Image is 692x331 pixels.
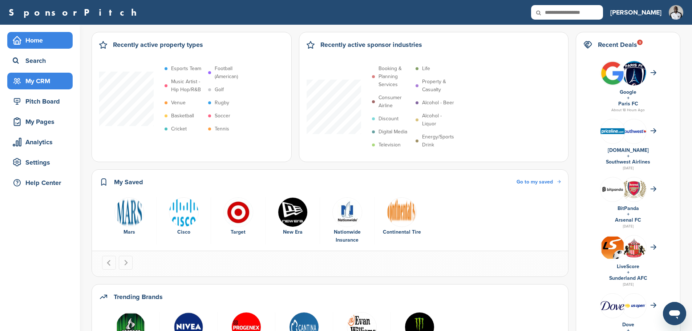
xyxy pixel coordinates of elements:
div: Pitch Board [11,95,73,108]
p: Venue [171,99,186,107]
p: Football (American) [215,65,248,81]
div: My CRM [11,74,73,88]
img: 200px cisco logo.svg [169,197,199,227]
div: [DATE] [583,281,673,288]
img: Southwest airlines logo 2014.svg [622,129,646,133]
a: Search [7,52,73,69]
a: + [627,211,630,217]
img: Data [114,197,144,227]
p: Tennis [215,125,229,133]
a: Analytics [7,134,73,150]
a: Pitch Board [7,93,73,110]
div: About 18 Hours Ago [583,107,673,113]
div: 2 of 6 [157,197,211,245]
img: Nationwide insurance [332,197,362,227]
button: Next slide [119,256,133,270]
p: Booking & Planning Services [379,65,412,89]
div: 4 of 6 [266,197,320,245]
a: Dove [622,322,634,328]
span: Go to my saved [517,179,553,185]
a: [PERSON_NAME] [610,4,661,20]
a: [DOMAIN_NAME] [608,147,649,153]
div: Nationwide Insurance [324,228,371,244]
a: Arsenal FC [615,217,641,223]
a: 200px cisco logo.svg Cisco [160,197,207,237]
a: LiveScore [617,263,639,270]
a: Google [620,89,636,95]
div: [DATE] [583,165,673,171]
img: Livescore [600,235,625,260]
div: 5 of 6 [320,197,375,245]
a: SponsorPitch [9,8,141,17]
a: Sunderland AFC [609,275,647,281]
div: My Pages [11,115,73,128]
p: Discount [379,115,398,123]
p: Consumer Airline [379,94,412,110]
img: Ssfcstaff 1 lr (1) [669,5,683,20]
a: My Pages [7,113,73,130]
a: Data Continental Tire [378,197,425,237]
a: Home [7,32,73,49]
a: 5k32d4t 400x400 Target [215,197,262,237]
img: Wobo2crb 400x400 [278,197,308,227]
div: Mars [106,228,153,236]
p: Esports Team [171,65,201,73]
p: Golf [215,86,224,94]
div: Settings [11,156,73,169]
img: Screen shot 2018 07 23 at 2.49.02 pm [622,302,646,308]
img: Bitpanda7084 [600,180,625,198]
a: + [627,269,630,275]
img: Data [600,128,625,134]
img: Open uri20141112 64162 vhlk61?1415807597 [622,181,646,198]
p: Soccer [215,112,230,120]
a: Nationwide insurance Nationwide Insurance [324,197,371,245]
img: Data [600,301,625,310]
h2: My Saved [114,177,143,187]
div: 9 [637,40,643,45]
button: Go to last slide [102,256,116,270]
p: Rugby [215,99,229,107]
p: Digital Media [379,128,407,136]
p: Music Artist - Hip Hop/R&B [171,78,205,94]
a: Wobo2crb 400x400 New Era [269,197,316,237]
p: Life [422,65,430,73]
p: Television [379,141,401,149]
p: Energy/Sports Drink [422,133,456,149]
p: Cricket [171,125,187,133]
img: Bwupxdxo 400x400 [600,61,625,85]
a: Help Center [7,174,73,191]
img: Open uri20141112 64162 1q58x9c?1415807470 [622,237,646,258]
div: Target [215,228,262,236]
a: My CRM [7,73,73,89]
div: Analytics [11,136,73,149]
a: Southwest Airlines [606,159,650,165]
p: Basketball [171,112,194,120]
div: Search [11,54,73,67]
div: New Era [269,228,316,236]
a: + [627,153,630,159]
div: Home [11,34,73,47]
img: 5k32d4t 400x400 [223,197,253,227]
h2: Recently active property types [113,40,203,50]
img: Paris fc logo.svg [622,61,646,90]
a: Go to my saved [517,178,561,186]
img: Data [387,197,417,227]
div: Help Center [11,176,73,189]
p: Alcohol - Liquor [422,112,456,128]
div: [DATE] [583,223,673,230]
a: Paris FC [618,101,638,107]
a: + [627,95,630,101]
div: 6 of 6 [375,197,429,245]
a: Settings [7,154,73,171]
div: Cisco [160,228,207,236]
div: Continental Tire [378,228,425,236]
h3: [PERSON_NAME] [610,7,661,17]
iframe: Button to launch messaging window [663,302,686,325]
h2: Recent Deals [598,40,637,50]
h2: Trending Brands [114,292,163,302]
a: Data Mars [106,197,153,237]
a: BitPanda [618,205,639,211]
p: Property & Casualty [422,78,456,94]
h2: Recently active sponsor industries [320,40,422,50]
p: Alcohol - Beer [422,99,454,107]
